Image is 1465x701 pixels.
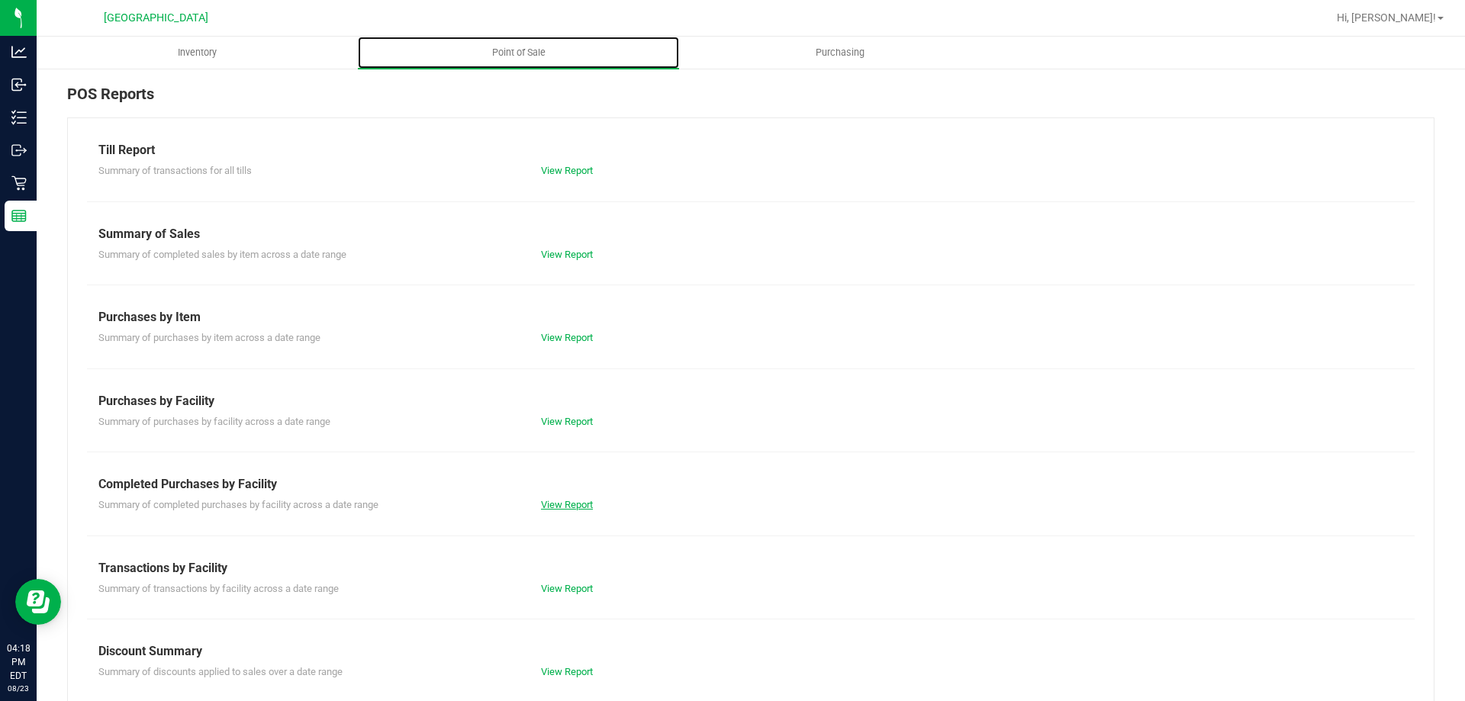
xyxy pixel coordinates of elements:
[541,499,593,510] a: View Report
[98,308,1403,326] div: Purchases by Item
[11,44,27,59] inline-svg: Analytics
[98,392,1403,410] div: Purchases by Facility
[541,416,593,427] a: View Report
[98,642,1403,661] div: Discount Summary
[98,559,1403,577] div: Transactions by Facility
[11,143,27,158] inline-svg: Outbound
[15,579,61,625] iframe: Resource center
[98,416,330,427] span: Summary of purchases by facility across a date range
[1337,11,1436,24] span: Hi, [PERSON_NAME]!
[98,225,1403,243] div: Summary of Sales
[795,46,885,59] span: Purchasing
[98,666,343,677] span: Summary of discounts applied to sales over a date range
[472,46,566,59] span: Point of Sale
[98,583,339,594] span: Summary of transactions by facility across a date range
[37,37,358,69] a: Inventory
[98,499,378,510] span: Summary of completed purchases by facility across a date range
[541,583,593,594] a: View Report
[11,175,27,191] inline-svg: Retail
[7,683,30,694] p: 08/23
[541,666,593,677] a: View Report
[541,332,593,343] a: View Report
[98,141,1403,159] div: Till Report
[104,11,208,24] span: [GEOGRAPHIC_DATA]
[11,110,27,125] inline-svg: Inventory
[98,475,1403,494] div: Completed Purchases by Facility
[11,208,27,223] inline-svg: Reports
[679,37,1000,69] a: Purchasing
[98,165,252,176] span: Summary of transactions for all tills
[157,46,237,59] span: Inventory
[541,249,593,260] a: View Report
[541,165,593,176] a: View Report
[98,249,346,260] span: Summary of completed sales by item across a date range
[11,77,27,92] inline-svg: Inbound
[98,332,320,343] span: Summary of purchases by item across a date range
[7,642,30,683] p: 04:18 PM EDT
[67,82,1434,117] div: POS Reports
[358,37,679,69] a: Point of Sale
